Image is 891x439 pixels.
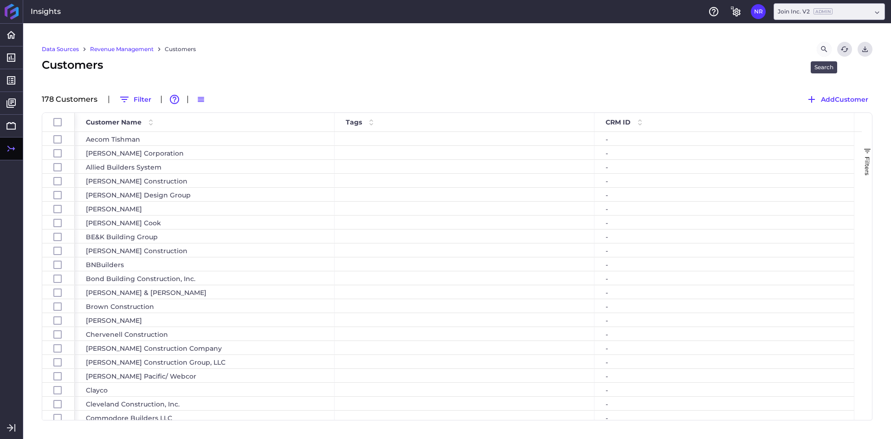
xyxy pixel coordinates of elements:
div: Press SPACE to select this row. [42,132,75,146]
div: Press SPACE to select this row. [75,188,854,202]
div: - [594,132,854,145]
div: Press SPACE to select this row. [75,313,854,327]
div: - [594,313,854,327]
button: User Menu [858,42,872,57]
div: Press SPACE to select this row. [42,243,75,257]
div: Press SPACE to select this row. [42,216,75,229]
div: [PERSON_NAME] Construction [75,243,335,257]
div: Press SPACE to select this row. [75,341,854,355]
div: Press SPACE to select this row. [75,369,854,383]
div: Press SPACE to select this row. [42,202,75,216]
div: [PERSON_NAME] [75,202,335,215]
div: Press SPACE to select this row. [42,285,75,299]
div: - [594,341,854,354]
div: BNBuilders [75,257,335,271]
div: Press SPACE to select this row. [75,229,854,243]
div: BE&K Building Group [75,229,335,243]
div: [PERSON_NAME] Construction [75,174,335,187]
div: Join Inc. V2 [778,7,833,16]
div: Press SPACE to select this row. [42,397,75,411]
div: - [594,257,854,271]
div: Press SPACE to select this row. [42,160,75,174]
div: Allied Builders System [75,160,335,173]
div: Cleveland Construction, Inc. [75,397,335,410]
div: Press SPACE to select this row. [75,383,854,397]
div: Press SPACE to select this row. [75,299,854,313]
a: Data Sources [42,45,79,53]
span: Customer Name [86,118,142,126]
div: Press SPACE to select this row. [75,216,854,229]
div: Dropdown select [774,3,885,20]
div: - [594,327,854,341]
div: Press SPACE to select this row. [42,411,75,425]
div: Press SPACE to select this row. [42,271,75,285]
div: Press SPACE to select this row. [75,285,854,299]
span: Customers [42,57,103,73]
div: Chervenell Construction [75,327,335,341]
div: - [594,383,854,396]
div: - [594,160,854,173]
div: Press SPACE to select this row. [75,355,854,369]
span: Add Customer [821,94,868,105]
div: Press SPACE to select this row. [42,369,75,383]
div: Press SPACE to select this row. [42,313,75,327]
div: Press SPACE to select this row. [75,146,854,160]
button: General Settings [729,4,743,19]
div: Press SPACE to select this row. [42,299,75,313]
button: User Menu [751,4,766,19]
div: Press SPACE to select this row. [42,146,75,160]
button: Search by [817,42,832,57]
div: [PERSON_NAME] Cook [75,216,335,229]
span: Filters [864,157,871,176]
div: 178 Customer s [42,96,103,103]
div: - [594,411,854,424]
a: Revenue Management [90,45,154,53]
div: Commodore Builders LLC [75,411,335,424]
div: [PERSON_NAME] Corporation [75,146,335,159]
div: - [594,397,854,410]
div: - [594,285,854,299]
div: - [594,299,854,313]
button: Help [706,4,721,19]
div: Press SPACE to select this row. [75,243,854,257]
button: Filter [115,92,155,107]
div: Brown Construction [75,299,335,313]
div: Press SPACE to select this row. [42,257,75,271]
div: - [594,355,854,368]
ins: Admin [814,8,833,14]
div: - [594,369,854,382]
button: AddCustomer [802,92,872,107]
div: Press SPACE to select this row. [75,160,854,174]
div: Press SPACE to select this row. [75,397,854,411]
div: Press SPACE to select this row. [75,327,854,341]
div: [PERSON_NAME] Construction Company [75,341,335,354]
div: Press SPACE to select this row. [75,132,854,146]
div: Press SPACE to select this row. [75,257,854,271]
div: Press SPACE to select this row. [75,411,854,425]
div: Press SPACE to select this row. [42,174,75,188]
div: - [594,216,854,229]
div: - [594,229,854,243]
div: Press SPACE to select this row. [42,188,75,202]
div: Press SPACE to select this row. [75,271,854,285]
span: Tags [346,118,362,126]
a: Customers [165,45,196,53]
div: - [594,202,854,215]
div: - [594,146,854,159]
div: - [594,271,854,285]
div: [PERSON_NAME] [75,313,335,327]
div: [PERSON_NAME] Design Group [75,188,335,201]
div: Press SPACE to select this row. [75,202,854,216]
span: CRM ID [606,118,631,126]
div: Press SPACE to select this row. [42,341,75,355]
div: Press SPACE to select this row. [42,355,75,369]
div: Press SPACE to select this row. [42,327,75,341]
div: Bond Building Construction, Inc. [75,271,335,285]
div: [PERSON_NAME] Construction Group, LLC [75,355,335,368]
div: Press SPACE to select this row. [42,229,75,243]
div: Aecom Tishman [75,132,335,145]
div: - [594,188,854,201]
div: Press SPACE to select this row. [75,174,854,188]
div: Clayco [75,383,335,396]
div: - [594,174,854,187]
